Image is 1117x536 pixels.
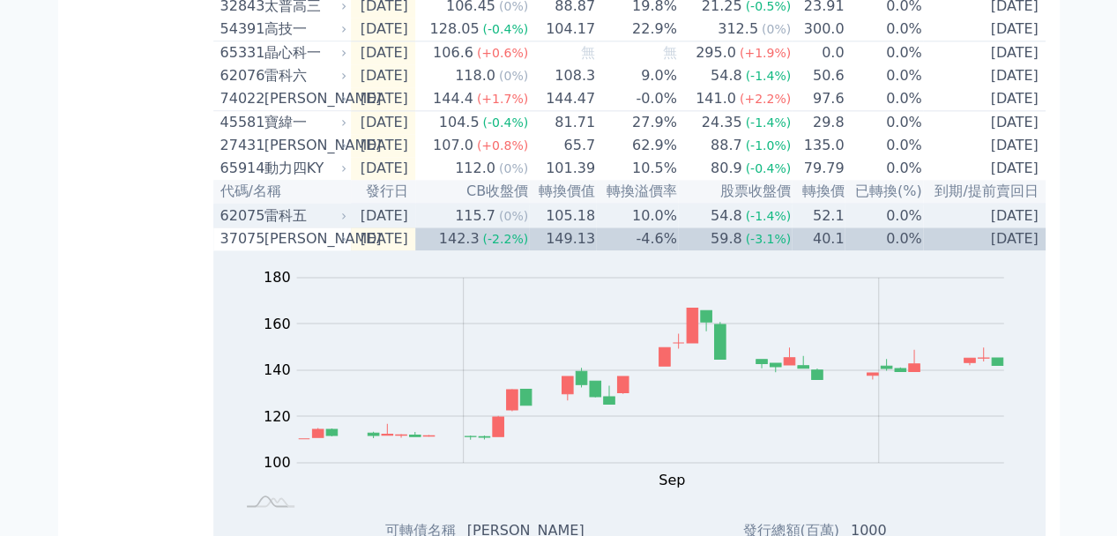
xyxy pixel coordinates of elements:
td: [DATE] [923,41,1046,65]
th: 發行日 [351,180,415,204]
td: 29.8 [792,111,845,135]
span: (-1.4%) [745,115,791,130]
div: 74022 [220,88,260,109]
span: (0%) [762,22,791,36]
tspan: 160 [264,315,291,331]
td: [DATE] [351,18,415,41]
td: 0.0% [845,64,922,87]
td: 62.9% [596,134,678,157]
div: 寶緯一 [264,112,344,133]
td: 0.0% [845,87,922,111]
div: [PERSON_NAME] [264,135,344,156]
tspan: Sep [659,472,685,488]
span: (-1.4%) [745,209,791,223]
td: 10.0% [596,204,678,227]
div: 312.5 [714,19,762,40]
span: (0%) [499,209,528,223]
td: 0.0 [792,41,845,65]
td: 105.18 [529,204,596,227]
td: 0.0% [845,157,922,180]
td: 9.0% [596,64,678,87]
td: 149.13 [529,227,596,250]
td: 144.47 [529,87,596,111]
td: 27.9% [596,111,678,135]
div: 62076 [220,65,260,86]
td: 0.0% [845,111,922,135]
div: [PERSON_NAME] [264,88,344,109]
div: 141.0 [692,88,740,109]
th: 轉換價值 [529,180,596,204]
tspan: 100 [264,454,291,471]
th: CB收盤價 [415,180,529,204]
td: [DATE] [351,41,415,65]
tspan: 180 [264,269,291,286]
td: 0.0% [845,41,922,65]
td: 0.0% [845,18,922,41]
span: (+2.2%) [740,92,791,106]
div: 62075 [220,205,260,227]
td: [DATE] [351,204,415,227]
div: 54.8 [707,205,746,227]
div: 54391 [220,19,260,40]
td: [DATE] [351,227,415,250]
div: 雷科五 [264,205,344,227]
th: 已轉換(%) [845,180,922,204]
td: 0.0% [845,134,922,157]
div: 37075 [220,228,260,249]
th: 股票收盤價 [678,180,792,204]
g: Chart [254,269,1030,488]
div: 24.35 [698,112,746,133]
td: 101.39 [529,157,596,180]
span: (-0.4%) [482,22,528,36]
th: 轉換溢價率 [596,180,678,204]
span: (-2.2%) [482,232,528,246]
th: 轉換價 [792,180,845,204]
td: [DATE] [351,157,415,180]
span: 無 [581,44,595,61]
td: [DATE] [923,157,1046,180]
div: 128.05 [426,19,482,40]
div: 65331 [220,42,260,63]
td: 0.0% [845,204,922,227]
div: 45581 [220,112,260,133]
td: [DATE] [923,134,1046,157]
td: 40.1 [792,227,845,250]
div: 106.6 [429,42,477,63]
span: (-1.0%) [745,138,791,153]
td: [DATE] [923,64,1046,87]
div: 104.5 [436,112,483,133]
div: 晶心科一 [264,42,344,63]
td: 0.0% [845,227,922,250]
tspan: 120 [264,407,291,424]
div: 80.9 [707,158,746,179]
div: 144.4 [429,88,477,109]
span: (-3.1%) [745,232,791,246]
td: [DATE] [351,87,415,111]
td: [DATE] [923,227,1046,250]
span: (-1.4%) [745,69,791,83]
div: 動力四KY [264,158,344,179]
td: [DATE] [923,87,1046,111]
td: 135.0 [792,134,845,157]
th: 代碼/名稱 [213,180,351,204]
div: [PERSON_NAME] [264,228,344,249]
div: 142.3 [436,228,483,249]
span: (+1.9%) [740,46,791,60]
div: 27431 [220,135,260,156]
td: 22.9% [596,18,678,41]
div: 107.0 [429,135,477,156]
span: (+1.7%) [477,92,528,106]
td: 104.17 [529,18,596,41]
td: -0.0% [596,87,678,111]
div: 115.7 [451,205,499,227]
td: 50.6 [792,64,845,87]
div: 112.0 [451,158,499,179]
div: 295.0 [692,42,740,63]
div: 高技一 [264,19,344,40]
td: 97.6 [792,87,845,111]
td: 79.79 [792,157,845,180]
td: [DATE] [351,111,415,135]
td: [DATE] [923,111,1046,135]
div: 雷科六 [264,65,344,86]
td: [DATE] [923,204,1046,227]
